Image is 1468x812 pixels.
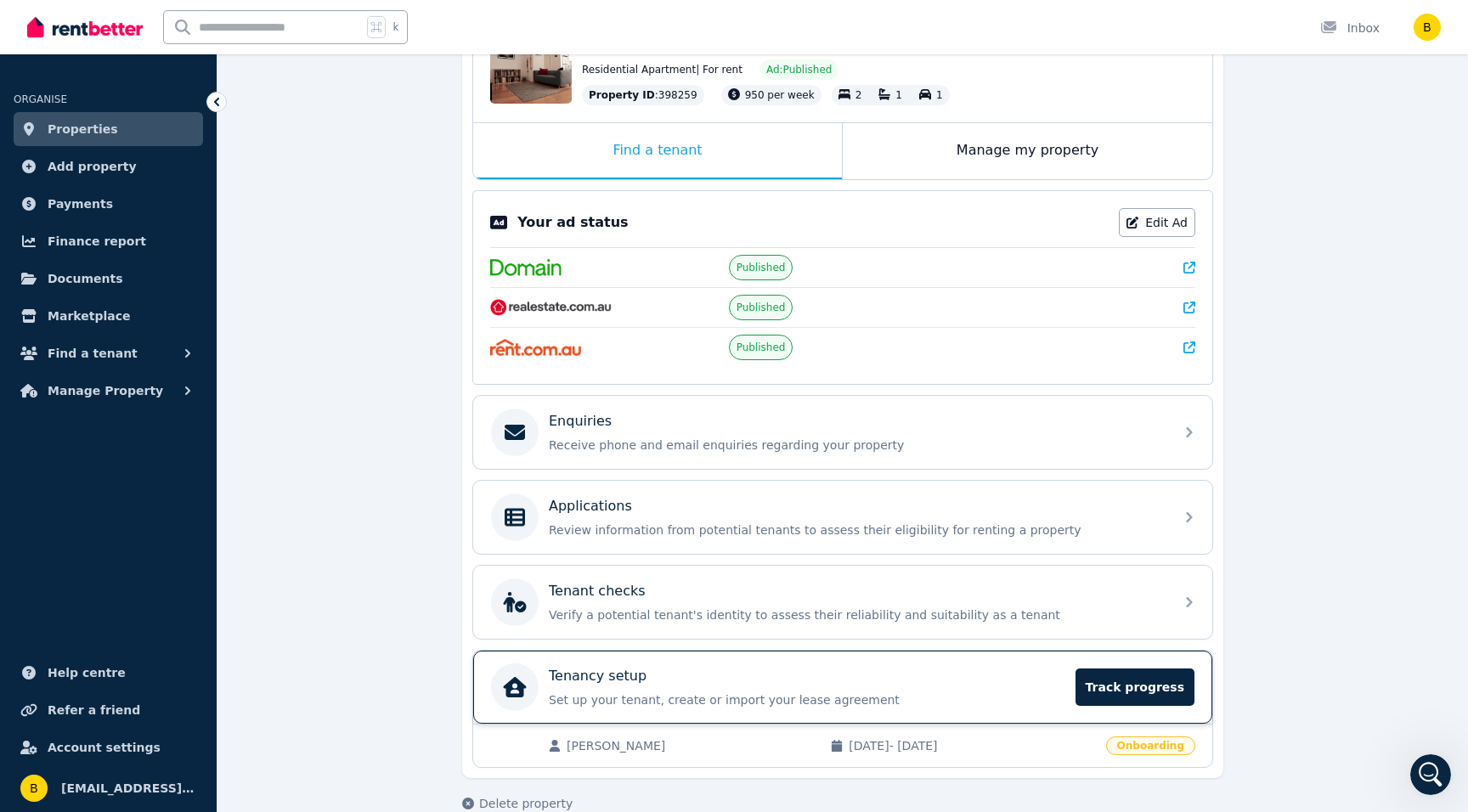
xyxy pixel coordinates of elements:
[745,89,815,101] span: 950 per week
[54,556,67,570] button: Gif picker
[14,336,203,370] button: Find a tenant
[549,581,646,601] p: Tenant checks
[1414,14,1441,41] img: brycen.horne@gmail.com
[48,381,163,401] span: Manage Property
[27,93,313,126] div: [PERSON_NAME] can lodge the bond in two ways, depending on how you've set it up:
[737,341,786,354] span: Published
[26,556,40,570] button: Emoji picker
[473,396,1212,469] a: EnquiriesReceive phone and email enquiries regarding your property
[27,160,313,243] div: If you selected "Yes" to collect bond through RentBetter during tenancy setup, [PERSON_NAME] will...
[582,85,704,105] div: : 398259
[549,666,646,686] p: Tenancy setup
[549,411,612,431] p: Enquiries
[266,7,298,39] button: Home
[895,89,902,101] span: 1
[14,730,203,764] a: Account settings
[20,775,48,802] img: brycen.horne@gmail.com
[737,261,786,274] span: Published
[14,82,326,561] div: [PERSON_NAME] can lodge the bond in two ways, depending on how you've set it up:Option 1: Through...
[61,778,196,798] span: [EMAIL_ADDRESS][PERSON_NAME][DOMAIN_NAME]
[27,135,228,149] b: Option 1: Through RentBetter
[48,231,146,251] span: Finance report
[549,437,1164,454] p: Receive phone and email enquiries regarding your property
[473,123,842,179] div: Find a tenant
[14,656,203,690] a: Help centre
[82,16,224,29] h1: The RentBetter Team
[766,63,832,76] span: Ad: Published
[567,737,813,754] span: [PERSON_NAME]
[291,550,319,577] button: Send a message…
[48,700,140,720] span: Refer a friend
[219,228,233,242] a: Source reference 5610198:
[490,259,562,276] img: Domain.com.au
[27,276,313,376] div: If you selected to collect bond outside RentBetter, [PERSON_NAME] will see a "View Bond Details" ...
[490,339,581,356] img: Rent.com.au
[14,112,203,146] a: Properties
[14,299,203,333] a: Marketplace
[473,481,1212,554] a: ApplicationsReview information from potential tenants to assess their eligibility for renting a p...
[392,20,398,34] span: k
[48,737,161,758] span: Account settings
[462,795,573,812] button: Delete property
[490,299,612,316] img: RealEstate.com.au
[849,737,1095,754] span: [DATE] - [DATE]
[1410,754,1451,795] iframe: Intercom live chat
[582,63,742,76] span: Residential Apartment | For rent
[843,123,1212,179] div: Manage my property
[298,7,329,37] div: Close
[14,82,326,599] div: The RentBetter Team says…
[11,7,43,39] button: go back
[14,262,203,296] a: Documents
[27,386,209,399] b: About Reference Numbers:
[589,88,655,102] span: Property ID
[14,93,67,105] span: ORGANISE
[121,362,134,375] a: Source reference 9679768:
[48,343,138,364] span: Find a tenant
[48,156,137,177] span: Add property
[48,268,123,289] span: Documents
[517,212,628,233] p: Your ad status
[48,9,76,37] img: Profile image for The RentBetter Team
[14,693,203,727] a: Refer a friend
[48,663,126,683] span: Help centre
[14,224,203,258] a: Finance report
[1320,20,1380,37] div: Inbox
[48,119,118,139] span: Properties
[855,89,862,101] span: 2
[14,187,203,221] a: Payments
[549,606,1164,623] p: Verify a potential tenant's identity to assess their reliability and suitability as a tenant
[936,89,943,101] span: 1
[48,306,130,326] span: Marketplace
[1106,736,1195,755] span: Onboarding
[27,409,313,476] div: We don't issue bond reference numbers as we don't lodge bonds on your behalf. The bond reference ...
[1076,668,1194,706] span: Track progress
[81,556,94,570] button: Upload attachment
[473,651,1212,724] a: Tenancy setupSet up your tenant, create or import your lease agreementTrack progress
[549,522,1164,539] p: Review information from potential tenants to assess their eligibility for renting a property
[27,485,313,551] div: Which state are you in? Bond processes vary by state - for example, in [GEOGRAPHIC_DATA] and QLD ...
[14,374,203,408] button: Manage Property
[48,194,113,214] span: Payments
[27,14,143,40] img: RentBetter
[14,521,325,550] textarea: Message…
[549,691,1065,708] p: Set up your tenant, create or import your lease agreement
[473,566,1212,639] a: Tenant checksVerify a potential tenant's identity to assess their reliability and suitability as ...
[14,149,203,183] a: Add property
[479,795,573,812] span: Delete property
[1119,208,1195,237] a: Edit Ad
[27,251,270,265] b: Option 2: Directly to Bond Authority
[737,301,786,314] span: Published
[549,496,632,516] p: Applications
